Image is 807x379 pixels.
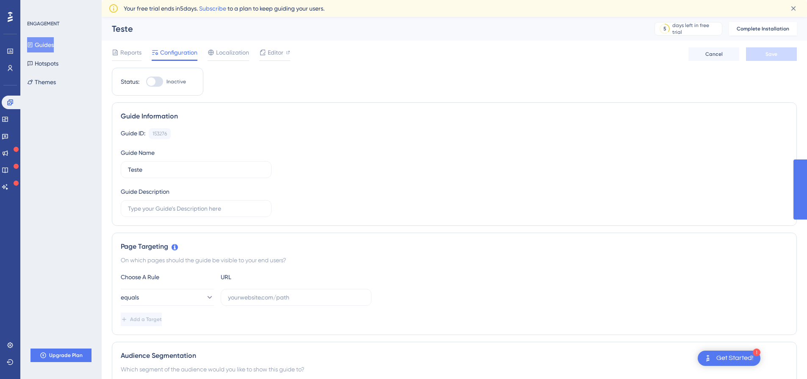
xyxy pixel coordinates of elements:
[121,364,788,374] div: Which segment of the audience would you like to show this guide to?
[121,77,139,87] div: Status:
[698,351,760,366] div: Open Get Started! checklist, remaining modules: 1
[121,313,162,326] button: Add a Target
[27,56,58,71] button: Hotspots
[27,74,56,90] button: Themes
[765,51,777,58] span: Save
[128,204,264,213] input: Type your Guide’s Description here
[121,289,214,306] button: equals
[121,292,139,302] span: equals
[716,354,754,363] div: Get Started!
[153,130,167,137] div: 153276
[27,20,59,27] div: ENGAGEMENT
[672,22,719,36] div: days left in free trial
[705,51,723,58] span: Cancel
[160,47,197,58] span: Configuration
[228,293,364,302] input: yourwebsite.com/path
[120,47,141,58] span: Reports
[199,5,226,12] a: Subscribe
[166,78,186,85] span: Inactive
[112,23,633,35] div: Teste
[121,272,214,282] div: Choose A Rule
[737,25,789,32] span: Complete Installation
[746,47,797,61] button: Save
[121,187,169,197] div: Guide Description
[771,346,797,371] iframe: UserGuiding AI Assistant Launcher
[31,349,92,362] button: Upgrade Plan
[688,47,739,61] button: Cancel
[130,316,162,323] span: Add a Target
[121,128,145,139] div: Guide ID:
[703,353,713,363] img: launcher-image-alternative-text
[121,255,788,265] div: On which pages should the guide be visible to your end users?
[216,47,249,58] span: Localization
[121,148,155,158] div: Guide Name
[121,351,788,361] div: Audience Segmentation
[128,165,264,174] input: Type your Guide’s Name here
[268,47,283,58] span: Editor
[121,111,788,121] div: Guide Information
[49,352,83,359] span: Upgrade Plan
[124,3,324,14] span: Your free trial ends in 5 days. to a plan to keep guiding your users.
[663,25,666,32] div: 5
[27,37,54,52] button: Guides
[753,349,760,356] div: 1
[729,22,797,36] button: Complete Installation
[221,272,314,282] div: URL
[121,242,788,252] div: Page Targeting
